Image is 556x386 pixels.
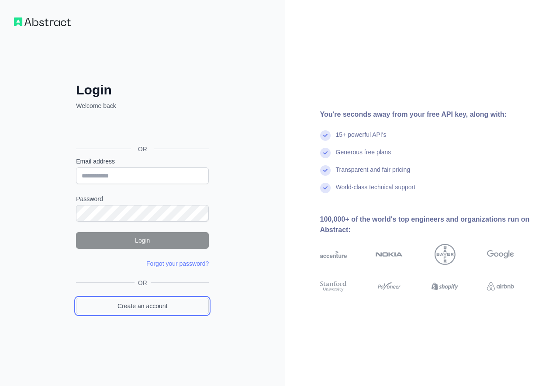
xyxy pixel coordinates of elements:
[320,214,542,235] div: 100,000+ of the world's top engineers and organizations run on Abstract:
[320,109,542,120] div: You're seconds away from your free API key, along with:
[376,244,403,265] img: nokia
[320,280,347,293] img: stanford university
[487,244,514,265] img: google
[146,260,209,267] a: Forgot your password?
[135,278,151,287] span: OR
[72,120,211,139] iframe: Sign in with Google Button
[76,157,209,166] label: Email address
[131,145,154,153] span: OR
[76,101,209,110] p: Welcome back
[76,82,209,98] h2: Login
[336,130,387,148] div: 15+ powerful API's
[320,148,331,158] img: check mark
[76,195,209,203] label: Password
[76,232,209,249] button: Login
[487,280,514,293] img: airbnb
[376,280,403,293] img: payoneer
[320,130,331,141] img: check mark
[76,298,209,314] a: Create an account
[320,165,331,176] img: check mark
[336,183,416,200] div: World-class technical support
[336,148,391,165] div: Generous free plans
[435,244,456,265] img: bayer
[336,165,411,183] div: Transparent and fair pricing
[320,244,347,265] img: accenture
[432,280,459,293] img: shopify
[320,183,331,193] img: check mark
[14,17,71,26] img: Workflow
